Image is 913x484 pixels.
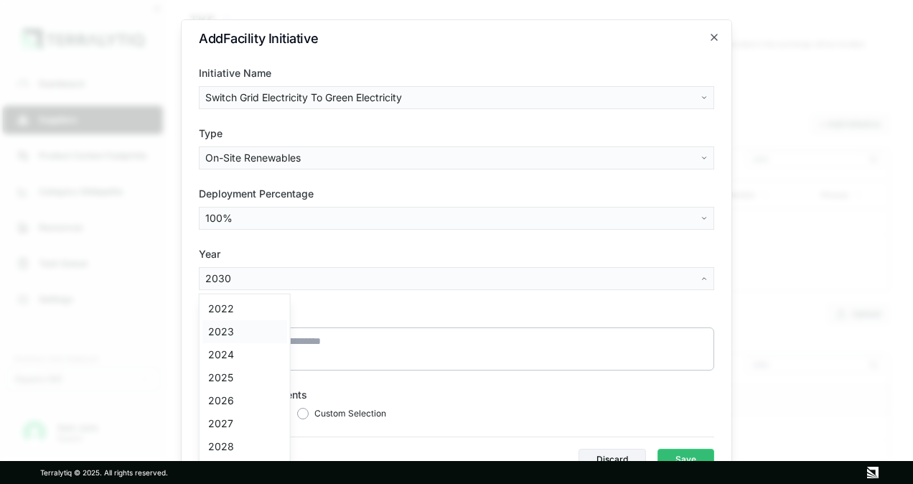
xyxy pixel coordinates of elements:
div: 2027 [202,412,287,435]
div: 2029 [202,458,287,481]
div: 2022 [202,297,287,320]
div: 2024 [202,343,287,366]
div: 2028 [202,435,287,458]
div: 2026 [202,389,287,412]
div: 2023 [202,320,287,343]
div: 2025 [202,366,287,389]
